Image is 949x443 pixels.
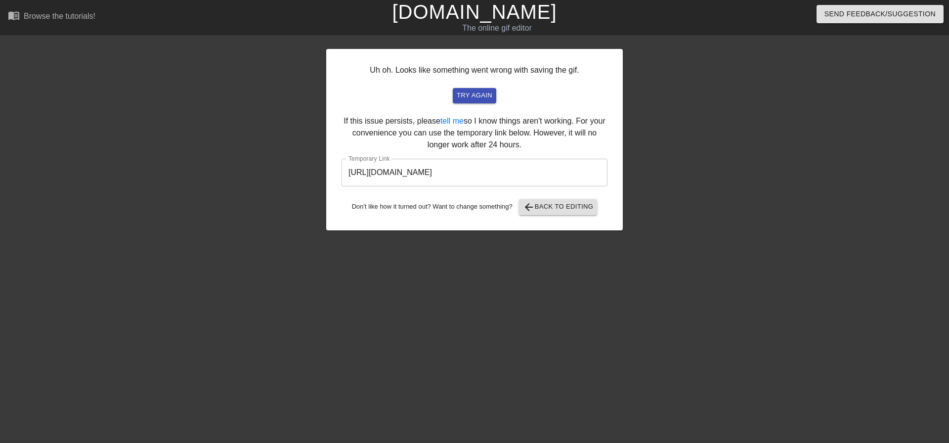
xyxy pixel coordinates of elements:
[8,9,95,25] a: Browse the tutorials!
[440,117,464,125] a: tell me
[453,88,496,103] button: try again
[817,5,944,23] button: Send Feedback/Suggestion
[523,201,594,213] span: Back to Editing
[519,199,598,215] button: Back to Editing
[8,9,20,21] span: menu_book
[326,49,623,230] div: Uh oh. Looks like something went wrong with saving the gif. If this issue persists, please so I k...
[24,12,95,20] div: Browse the tutorials!
[457,90,492,101] span: try again
[321,22,673,34] div: The online gif editor
[342,199,607,215] div: Don't like how it turned out? Want to change something?
[824,8,936,20] span: Send Feedback/Suggestion
[392,1,557,23] a: [DOMAIN_NAME]
[342,159,607,186] input: bare
[523,201,535,213] span: arrow_back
